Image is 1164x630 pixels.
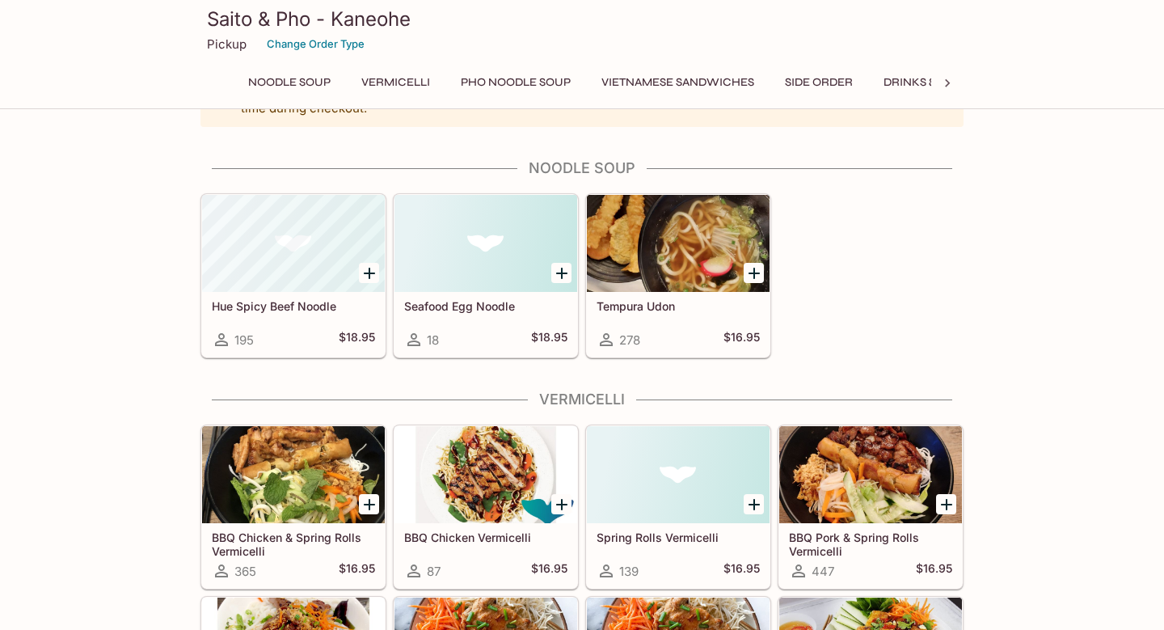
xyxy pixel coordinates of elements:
a: BBQ Pork & Spring Rolls Vermicelli447$16.95 [778,425,963,589]
span: 18 [427,332,439,348]
button: Vietnamese Sandwiches [593,71,763,94]
h5: BBQ Chicken & Spring Rolls Vermicelli [212,531,375,557]
span: 195 [234,332,254,348]
a: Spring Rolls Vermicelli139$16.95 [586,425,770,589]
div: BBQ Pork & Spring Rolls Vermicelli [779,426,962,523]
a: Tempura Udon278$16.95 [586,194,770,357]
div: BBQ Chicken & Spring Rolls Vermicelli [202,426,385,523]
h3: Saito & Pho - Kaneohe [207,6,957,32]
h5: Spring Rolls Vermicelli [597,531,760,544]
button: Noodle Soup [239,71,339,94]
h4: Noodle Soup [200,159,964,177]
button: Add Tempura Udon [744,263,764,283]
h5: BBQ Chicken Vermicelli [404,531,567,544]
button: Change Order Type [259,32,372,57]
span: 278 [619,332,640,348]
h5: Seafood Egg Noodle [404,299,567,313]
button: Add BBQ Chicken Vermicelli [551,494,571,514]
h4: Vermicelli [200,391,964,408]
button: Add BBQ Pork & Spring Rolls Vermicelli [936,494,956,514]
button: Vermicelli [352,71,439,94]
div: Spring Rolls Vermicelli [587,426,770,523]
div: BBQ Chicken Vermicelli [394,426,577,523]
button: Drinks & Desserts [875,71,1004,94]
a: BBQ Chicken Vermicelli87$16.95 [394,425,578,589]
a: BBQ Chicken & Spring Rolls Vermicelli365$16.95 [201,425,386,589]
h5: $16.95 [916,561,952,581]
h5: $16.95 [531,561,567,581]
span: 87 [427,564,441,579]
h5: BBQ Pork & Spring Rolls Vermicelli [789,531,952,557]
div: Tempura Udon [587,195,770,292]
h5: $18.95 [339,330,375,349]
h5: Hue Spicy Beef Noodle [212,299,375,313]
h5: $16.95 [723,330,760,349]
button: Add Seafood Egg Noodle [551,263,571,283]
button: Pho Noodle Soup [452,71,580,94]
h5: $16.95 [339,561,375,581]
button: Side Order [776,71,862,94]
button: Add Spring Rolls Vermicelli [744,494,764,514]
button: Add Hue Spicy Beef Noodle [359,263,379,283]
div: Seafood Egg Noodle [394,195,577,292]
div: Hue Spicy Beef Noodle [202,195,385,292]
a: Hue Spicy Beef Noodle195$18.95 [201,194,386,357]
span: 365 [234,564,256,579]
button: Add BBQ Chicken & Spring Rolls Vermicelli [359,494,379,514]
p: Pickup [207,36,247,52]
span: 139 [619,564,639,579]
h5: Tempura Udon [597,299,760,313]
span: 447 [812,564,834,579]
a: Seafood Egg Noodle18$18.95 [394,194,578,357]
h5: $18.95 [531,330,567,349]
h5: $16.95 [723,561,760,581]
